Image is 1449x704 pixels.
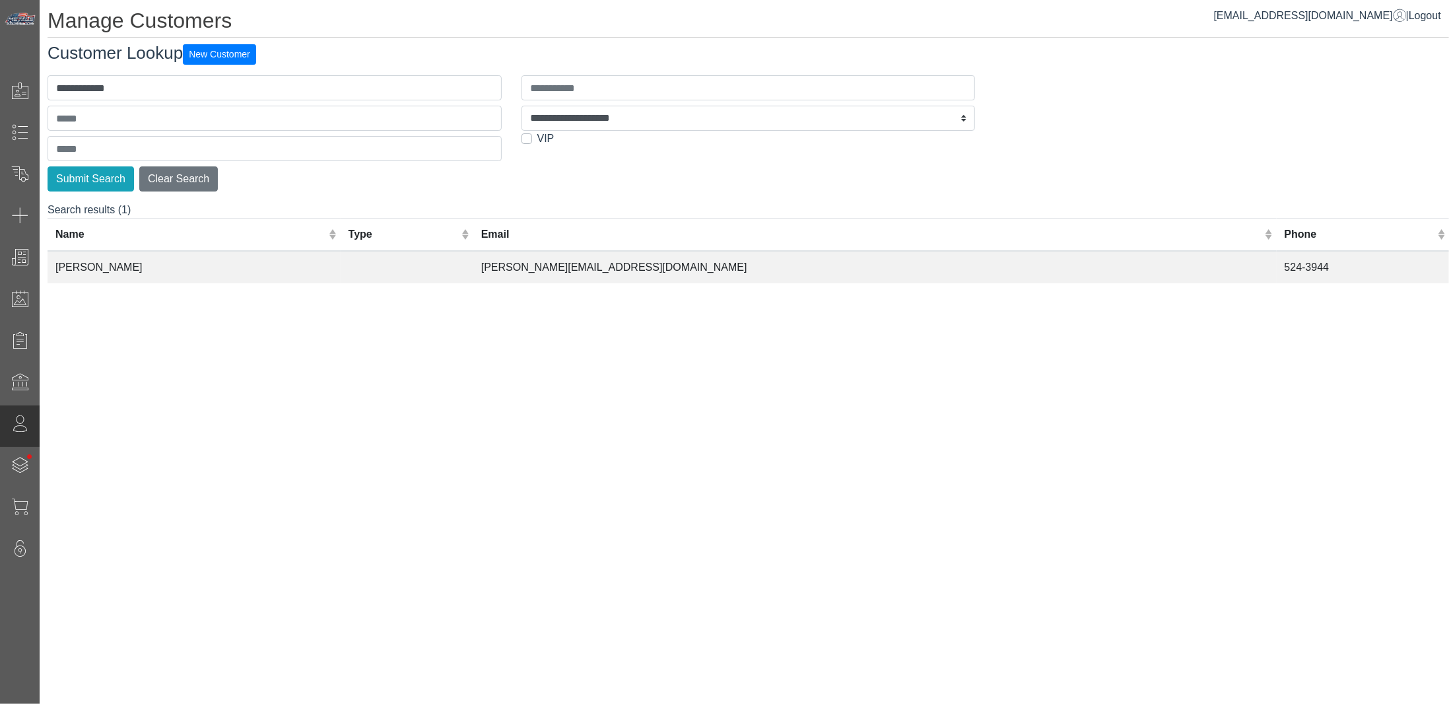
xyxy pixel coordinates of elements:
[473,251,1277,283] td: [PERSON_NAME][EMAIL_ADDRESS][DOMAIN_NAME]
[1214,10,1406,21] a: [EMAIL_ADDRESS][DOMAIN_NAME]
[1285,227,1434,242] div: Phone
[1214,8,1441,24] div: |
[537,131,555,147] label: VIP
[349,227,459,242] div: Type
[183,44,256,65] button: New Customer
[1277,251,1449,283] td: 524-3944
[4,12,37,26] img: Metals Direct Inc Logo
[139,166,218,192] button: Clear Search
[13,435,46,478] span: •
[481,227,1262,242] div: Email
[183,43,256,63] a: New Customer
[48,251,341,283] td: [PERSON_NAME]
[48,166,134,192] button: Submit Search
[55,227,325,242] div: Name
[48,8,1449,38] h1: Manage Customers
[48,43,1449,65] h3: Customer Lookup
[48,202,1449,283] div: Search results (1)
[1409,10,1441,21] span: Logout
